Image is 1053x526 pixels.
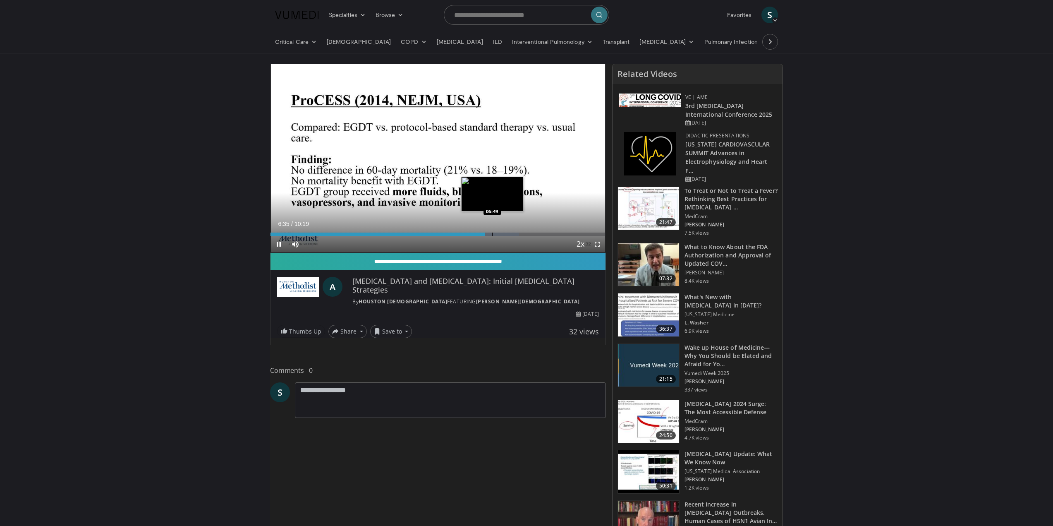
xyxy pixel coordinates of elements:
img: 19a428b5-5656-4318-a23a-026ddc9b227b.150x105_q85_crop-smart_upscale.jpg [618,450,679,493]
a: VE | AME [685,94,708,101]
h3: To Treat or Not to Treat a Fever? Rethinking Best Practices for [MEDICAL_DATA] … [684,187,778,211]
a: S [270,382,290,402]
p: 6.9K views [684,328,709,334]
p: 337 views [684,387,708,393]
a: [MEDICAL_DATA] [432,34,488,50]
p: Vumedi Week 2025 [684,370,778,377]
a: S [761,7,778,23]
p: MedCram [684,418,778,425]
div: [DATE] [576,310,598,318]
h3: What to Know About the FDA Authorization and Approval of Updated COV… [684,243,778,268]
img: image.jpeg [461,177,523,211]
a: Thumbs Up [277,325,325,338]
a: Favorites [722,7,756,23]
a: Interventional Pulmonology [507,34,598,50]
a: Specialties [324,7,371,23]
p: [US_STATE] Medicine [684,311,778,318]
h4: Related Videos [617,69,677,79]
a: 07:32 What to Know About the FDA Authorization and Approval of Updated COV… [PERSON_NAME] 8.4K views [617,243,778,287]
div: [DATE] [685,175,776,183]
button: Playback Rate [572,236,589,252]
img: a1e50555-b2fd-4845-bfdc-3eac51376964.150x105_q85_crop-smart_upscale.jpg [618,243,679,286]
div: Progress Bar [270,233,605,236]
p: 1.2K views [684,485,709,491]
button: Fullscreen [589,236,605,252]
p: [PERSON_NAME] [684,426,778,433]
span: 10:19 [294,221,309,227]
h4: [MEDICAL_DATA] and [MEDICAL_DATA]: Initial [MEDICAL_DATA] Strategies [352,277,599,295]
p: 8.4K views [684,278,709,284]
input: Search topics, interventions [444,5,609,25]
a: [DEMOGRAPHIC_DATA] [322,34,396,50]
a: ILD [488,34,507,50]
a: 21:15 Wake up House of Medicine—Why You Should be Elated and Afraid for Yo… Vumedi Week 2025 [PER... [617,343,778,393]
p: 7.5K views [684,230,709,236]
div: Didactic Presentations [685,132,776,139]
div: By FEATURING [352,298,599,305]
h3: Recent Increase in [MEDICAL_DATA] Outbreaks, Human Cases of H5N1 Avian In… [684,500,778,525]
p: [PERSON_NAME] [684,476,778,483]
a: 24:50 [MEDICAL_DATA] 2024 Surge: The Most Accessible Defense MedCram [PERSON_NAME] 4.7K views [617,400,778,444]
img: e061ce18-75ad-465c-af8e-059c67850b5a.150x105_q85_crop-smart_upscale.jpg [618,400,679,443]
p: 4.7K views [684,435,709,441]
img: Houston Methodist [277,277,319,297]
h3: [MEDICAL_DATA] 2024 Surge: The Most Accessible Defense [684,400,778,416]
a: Browse [371,7,409,23]
a: Pulmonary Infection [699,34,771,50]
button: Share [328,325,367,338]
span: 36:37 [656,325,676,333]
a: [MEDICAL_DATA] [634,34,699,50]
a: Critical Care [270,34,322,50]
span: 50:31 [656,482,676,490]
img: VuMedi Logo [275,11,319,19]
span: 6:35 [278,221,289,227]
p: [PERSON_NAME] [684,378,778,385]
a: 21:47 To Treat or Not to Treat a Fever? Rethinking Best Practices for [MEDICAL_DATA] … MedCram [P... [617,187,778,236]
img: 1860aa7a-ba06-47e3-81a4-3dc728c2b4cf.png.150x105_q85_autocrop_double_scale_upscale_version-0.2.png [624,132,676,175]
a: Transplant [598,34,635,50]
img: e6ac19ea-06ec-4e73-bb2e-8837b1071482.150x105_q85_crop-smart_upscale.jpg [618,293,679,336]
div: [DATE] [685,119,776,127]
span: Comments 0 [270,365,606,376]
video-js: Video Player [270,64,605,253]
span: / [291,221,293,227]
span: 24:50 [656,431,676,440]
h3: Wake up House of Medicine—Why You Should be Elated and Afraid for Yo… [684,343,778,368]
p: [US_STATE] Medical Association [684,468,778,475]
a: [US_STATE] CARDIOVASCULAR SUMMIT Advances in Electrophysiology and Heart F… [685,140,770,174]
a: [PERSON_NAME][DEMOGRAPHIC_DATA] [476,298,580,305]
button: Mute [287,236,304,252]
img: 17417671-29c8-401a-9d06-236fa126b08d.150x105_q85_crop-smart_upscale.jpg [618,187,679,230]
p: [PERSON_NAME] [684,221,778,228]
img: f302a613-4137-484c-b785-d9f4af40bf5c.jpg.150x105_q85_crop-smart_upscale.jpg [618,344,679,387]
button: Save to [370,325,412,338]
span: 07:32 [656,274,676,283]
span: 21:15 [656,375,676,383]
span: 21:47 [656,218,676,226]
a: 36:37 What's New with [MEDICAL_DATA] in [DATE]? [US_STATE] Medicine L. Washer 6.9K views [617,293,778,337]
h3: What's New with [MEDICAL_DATA] in [DATE]? [684,293,778,310]
a: A [323,277,342,297]
a: Houston [DEMOGRAPHIC_DATA] [359,298,447,305]
a: COPD [396,34,431,50]
h3: [MEDICAL_DATA] Update: What We Know Now [684,450,778,466]
p: [PERSON_NAME] [684,269,778,276]
p: MedCram [684,213,778,220]
a: 3rd [MEDICAL_DATA] International Conference 2025 [685,102,773,118]
p: L. Washer [684,319,778,326]
button: Pause [270,236,287,252]
a: 50:31 [MEDICAL_DATA] Update: What We Know Now [US_STATE] Medical Association [PERSON_NAME] 1.2K v... [617,450,778,494]
img: a2792a71-925c-4fc2-b8ef-8d1b21aec2f7.png.150x105_q85_autocrop_double_scale_upscale_version-0.2.jpg [619,94,681,107]
span: 32 views [569,327,599,336]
